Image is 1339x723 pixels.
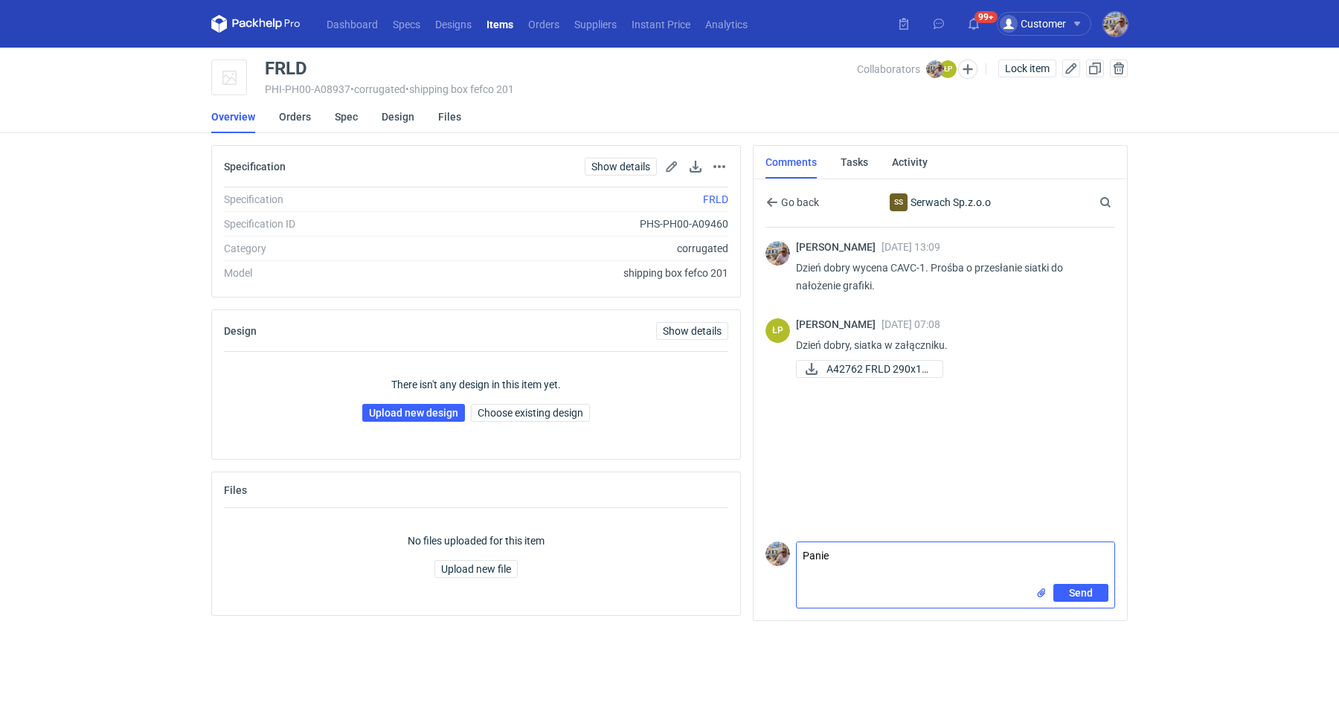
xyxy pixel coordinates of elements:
a: Tasks [841,146,868,179]
a: Orders [521,15,567,33]
div: Customer [1000,15,1066,33]
div: Specification [224,192,426,207]
h2: Files [224,484,247,496]
div: corrugated [426,241,728,256]
a: Items [479,15,521,33]
p: Dzień dobry, siatka w załączniku. [796,336,1103,354]
span: [PERSON_NAME] [796,241,882,253]
span: Upload new file [441,564,511,574]
a: Design [382,100,414,133]
div: shipping box fefco 201 [426,266,728,280]
span: A42762 FRLD 290x19... [826,361,931,377]
span: [DATE] 13:09 [882,241,940,253]
div: Serwach Sp.z.o.o [890,193,908,211]
a: Files [438,100,461,133]
div: PHS-PH00-A09460 [426,216,728,231]
button: Edit item [1062,60,1080,77]
a: Overview [211,100,255,133]
h2: Design [224,325,257,337]
span: Collaborators [857,63,920,75]
button: Edit collaborators [958,60,977,79]
input: Search [1096,193,1144,211]
span: • shipping box fefco 201 [405,83,514,95]
a: Show details [656,322,728,340]
a: Orders [279,100,311,133]
button: Go back [765,193,820,211]
span: Send [1069,588,1093,598]
a: Specs [385,15,428,33]
a: Upload new design [362,404,465,422]
svg: Packhelp Pro [211,15,301,33]
img: Michał Palasek [765,241,790,266]
div: Category [224,241,426,256]
span: Lock item [1005,63,1050,74]
figcaption: SS [890,193,908,211]
button: Actions [710,158,728,176]
a: Suppliers [567,15,624,33]
span: • corrugated [350,83,405,95]
button: 99+ [962,12,986,36]
p: There isn't any design in this item yet. [391,377,561,392]
figcaption: ŁP [939,60,957,78]
a: Activity [892,146,928,179]
span: [PERSON_NAME] [796,318,882,330]
p: No files uploaded for this item [408,533,545,548]
img: Michał Palasek [1103,12,1128,36]
div: Serwach Sp.z.o.o [868,193,1013,211]
a: FRLD [703,193,728,205]
button: Delete item [1110,60,1128,77]
button: Duplicate Item [1086,60,1104,77]
span: Choose existing design [478,408,583,418]
h2: Specification [224,161,286,173]
span: Go back [778,197,819,208]
img: Michał Palasek [765,542,790,566]
a: Designs [428,15,479,33]
button: Download specification [687,158,704,176]
p: Dzień dobry wycena CAVC-1. Prośba o przesłanie siatki do nałożenie grafiki. [796,259,1103,295]
a: Comments [765,146,817,179]
a: A42762 FRLD 290x19... [796,360,943,378]
a: Analytics [698,15,755,33]
a: Show details [585,158,657,176]
div: A42762 FRLD 290x190x130xB.pdf [796,360,943,378]
div: Model [224,266,426,280]
a: Spec [335,100,358,133]
a: Instant Price [624,15,698,33]
div: Łukasz Postawa [765,318,790,343]
button: Customer [997,12,1103,36]
div: PHI-PH00-A08937 [265,83,857,95]
button: Lock item [998,60,1056,77]
button: Edit spec [663,158,681,176]
textarea: Panie [797,542,1114,584]
span: [DATE] 07:08 [882,318,940,330]
button: Send [1053,584,1108,602]
div: FRLD [265,60,307,77]
img: Michał Palasek [926,60,944,78]
button: Choose existing design [471,404,590,422]
figcaption: ŁP [765,318,790,343]
a: Dashboard [319,15,385,33]
div: Specification ID [224,216,426,231]
button: Upload new file [434,560,518,578]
